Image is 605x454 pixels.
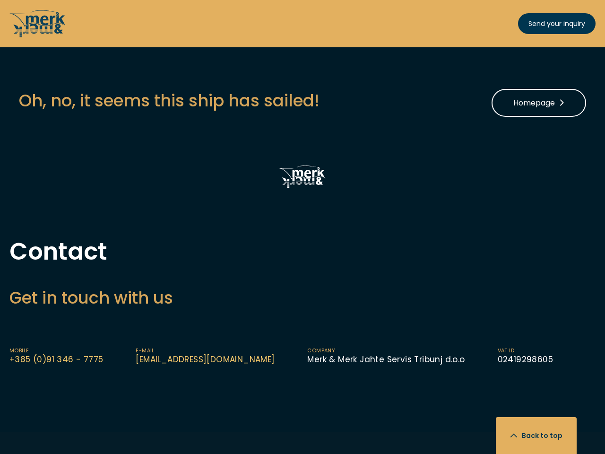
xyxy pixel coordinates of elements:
a: [EMAIL_ADDRESS][DOMAIN_NAME] [136,354,275,365]
span: 02419298605 [498,354,553,365]
h3: Get in touch with us [9,286,596,309]
span: Merk & Merk Jahte Servis Tribunj d.o.o [307,354,465,365]
span: Company [307,347,465,354]
span: Send your inquiry [528,19,585,29]
span: VAT ID [498,347,553,354]
button: Back to top [496,417,577,454]
span: Homepage [513,97,564,109]
a: Send your inquiry [518,13,596,34]
a: +385 (0)91 346 - 7775 [9,354,103,365]
h3: Oh, no, it seems this ship has sailed! [19,89,320,112]
span: E-mail [136,347,275,354]
span: Mobile [9,347,103,354]
h1: Contact [9,240,596,263]
a: Homepage [492,89,586,117]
